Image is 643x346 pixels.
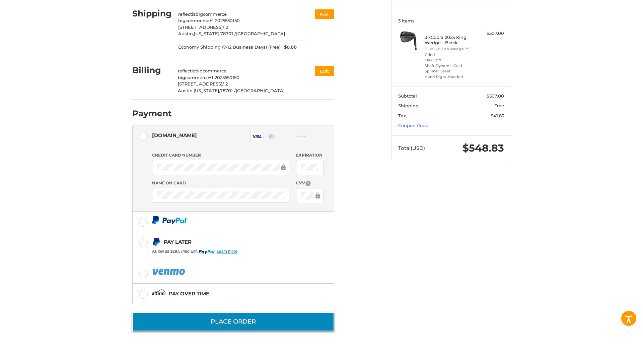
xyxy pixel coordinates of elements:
span: $507.00 [487,93,504,99]
span: +1 2025550150 [209,18,240,23]
span: [US_STATE], [194,88,220,93]
span: [GEOGRAPHIC_DATA] [236,31,285,36]
span: bigcommerce [178,75,209,80]
h2: Payment [132,108,172,119]
h2: Shipping [132,8,172,19]
label: CVV [296,180,324,186]
img: Affirm icon [152,289,165,298]
div: $507.00 [478,30,504,37]
span: [US_STATE], [194,31,220,36]
span: [GEOGRAPHIC_DATA] [236,88,285,93]
span: [STREET_ADDRESS] [178,24,223,30]
span: $548.83 [462,142,504,154]
label: Credit Card Number [152,152,289,158]
h4: 3 x Cobra 2025 King Wedge - Black [425,35,476,46]
span: $41.83 [491,113,504,118]
span: reflectiz [178,68,195,73]
span: Austin, [178,31,194,36]
span: Total (USD) [398,145,425,151]
span: reflectiz [178,11,196,17]
li: Shaft Dynamic Gold Spinner Steel [425,63,476,74]
li: Hand Right-Handed [425,74,476,80]
span: / 2 [223,24,228,30]
span: bigcommerce [178,18,209,23]
span: bigcommerce [196,11,227,17]
span: Austin, [178,88,194,93]
span: Shipping [398,103,419,108]
li: Club 60° Lob Wedge 7° T Grind [425,46,476,57]
span: / 2 [222,81,228,86]
iframe: PayPal Message 1 [152,249,292,255]
span: Free [494,103,504,108]
span: [STREET_ADDRESS] [178,81,222,86]
label: Expiration [296,152,324,158]
a: Coupon Code [398,123,428,128]
img: PayPal icon [152,216,187,224]
img: Pay Later icon [152,238,160,246]
span: Economy Shipping (7-12 Business Days) (Free) [178,44,281,51]
li: Flex Stiff [425,57,476,63]
span: Subtotal [398,93,417,99]
label: Name on Card [152,180,289,186]
span: bigcommerce [195,68,226,73]
span: 78701 / [220,31,236,36]
span: Tax [398,113,406,118]
button: Edit [315,66,334,76]
h3: 3 Items [398,18,504,23]
div: Pay Later [164,236,292,247]
div: Pay over time [169,288,209,299]
h2: Billing [132,65,171,75]
button: Edit [315,9,334,19]
span: +1 2025550150 [209,75,239,80]
span: $0.00 [281,44,297,51]
img: PayPal icon [152,268,186,276]
button: Place Order [132,312,334,331]
div: [DOMAIN_NAME] [152,130,197,141]
span: 78701 / [220,88,236,93]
